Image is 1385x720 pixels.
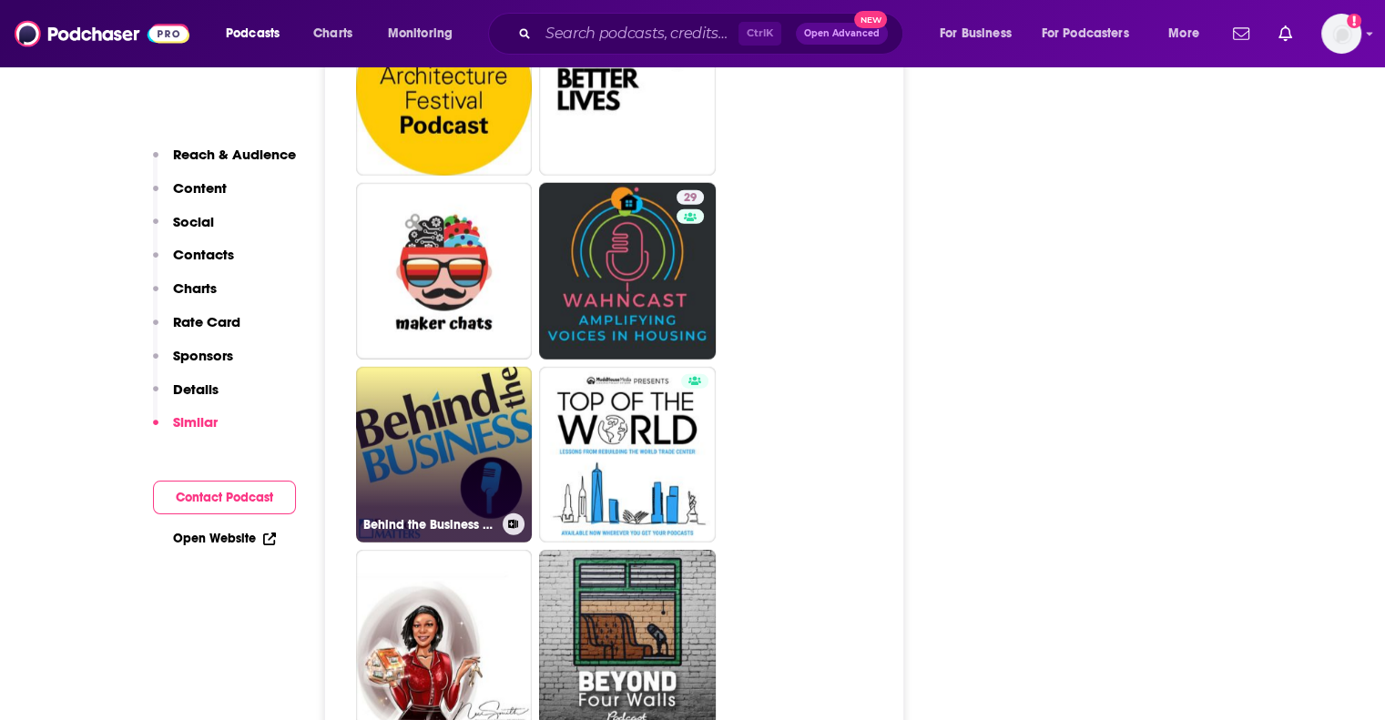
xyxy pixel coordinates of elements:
[153,146,296,179] button: Reach & Audience
[927,19,1034,48] button: open menu
[313,21,352,46] span: Charts
[796,23,888,45] button: Open AdvancedNew
[539,183,716,360] a: 29
[153,246,234,279] button: Contacts
[15,16,189,51] img: Podchaser - Follow, Share and Rate Podcasts
[356,367,533,543] a: Behind the Business - A Butler County Business Matters Podcast
[153,380,219,414] button: Details
[173,380,219,398] p: Details
[153,313,240,347] button: Rate Card
[738,22,781,46] span: Ctrl K
[1321,14,1361,54] span: Logged in as MackenzieCollier
[173,246,234,263] p: Contacts
[153,213,214,247] button: Social
[1347,14,1361,28] svg: Add a profile image
[684,189,697,208] span: 29
[677,190,704,205] a: 29
[173,146,296,163] p: Reach & Audience
[804,29,880,38] span: Open Advanced
[173,313,240,330] p: Rate Card
[375,19,476,48] button: open menu
[940,21,1012,46] span: For Business
[1168,21,1199,46] span: More
[153,413,218,447] button: Similar
[1321,14,1361,54] button: Show profile menu
[153,481,296,514] button: Contact Podcast
[363,517,495,532] h3: Behind the Business - A Butler County Business Matters Podcast
[173,347,233,364] p: Sponsors
[301,19,363,48] a: Charts
[538,19,738,48] input: Search podcasts, credits, & more...
[1271,18,1299,49] a: Show notifications dropdown
[173,279,217,297] p: Charts
[173,531,276,546] a: Open Website
[226,21,280,46] span: Podcasts
[213,19,303,48] button: open menu
[153,179,227,213] button: Content
[505,13,921,55] div: Search podcasts, credits, & more...
[1156,19,1222,48] button: open menu
[153,347,233,380] button: Sponsors
[1042,21,1129,46] span: For Podcasters
[173,213,214,230] p: Social
[1030,19,1156,48] button: open menu
[854,11,887,28] span: New
[388,21,453,46] span: Monitoring
[1321,14,1361,54] img: User Profile
[1226,18,1257,49] a: Show notifications dropdown
[173,179,227,197] p: Content
[153,279,217,313] button: Charts
[173,413,218,431] p: Similar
